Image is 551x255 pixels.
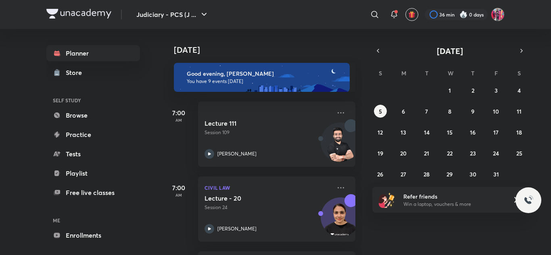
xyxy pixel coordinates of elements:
abbr: Tuesday [425,69,428,77]
abbr: October 21, 2025 [424,149,429,157]
button: October 13, 2025 [397,126,410,139]
abbr: October 17, 2025 [493,129,499,136]
abbr: October 25, 2025 [516,149,522,157]
a: Browse [46,107,140,123]
button: October 20, 2025 [397,147,410,160]
abbr: October 22, 2025 [447,149,453,157]
button: Judiciary - PCS (J ... [131,6,214,23]
abbr: October 6, 2025 [402,108,405,115]
button: October 16, 2025 [466,126,479,139]
abbr: October 8, 2025 [448,108,451,115]
img: streak [459,10,468,19]
button: October 21, 2025 [420,147,433,160]
img: referral [379,192,395,208]
abbr: October 10, 2025 [493,108,499,115]
button: October 4, 2025 [513,84,526,97]
abbr: October 2, 2025 [472,87,474,94]
a: Company Logo [46,9,111,21]
abbr: October 1, 2025 [449,87,451,94]
p: [PERSON_NAME] [217,225,257,232]
abbr: Thursday [471,69,474,77]
p: Session 24 [205,204,331,211]
h6: Refer friends [403,192,503,201]
button: October 30, 2025 [466,168,479,180]
abbr: Monday [401,69,406,77]
abbr: October 15, 2025 [447,129,453,136]
button: October 26, 2025 [374,168,387,180]
abbr: October 7, 2025 [425,108,428,115]
abbr: Saturday [518,69,521,77]
button: October 10, 2025 [490,105,503,118]
button: October 18, 2025 [513,126,526,139]
img: Avatar [321,202,360,240]
img: Avatar [321,127,360,166]
button: avatar [405,8,418,21]
h5: Lecture - 20 [205,194,305,202]
button: October 24, 2025 [490,147,503,160]
button: October 29, 2025 [443,168,456,180]
a: Planner [46,45,140,61]
h5: 7:00 [163,108,195,118]
button: October 1, 2025 [443,84,456,97]
button: October 5, 2025 [374,105,387,118]
p: Civil Law [205,183,331,193]
abbr: October 11, 2025 [517,108,522,115]
button: October 3, 2025 [490,84,503,97]
a: Free live classes [46,185,140,201]
button: October 31, 2025 [490,168,503,180]
button: October 9, 2025 [466,105,479,118]
abbr: October 16, 2025 [470,129,476,136]
button: October 2, 2025 [466,84,479,97]
img: Archita Mittal [491,8,505,21]
p: You have 9 events [DATE] [187,78,342,85]
abbr: October 28, 2025 [424,170,430,178]
abbr: October 14, 2025 [424,129,430,136]
p: Win a laptop, vouchers & more [403,201,503,208]
button: October 23, 2025 [466,147,479,160]
abbr: October 20, 2025 [400,149,407,157]
button: October 28, 2025 [420,168,433,180]
h6: ME [46,214,140,227]
p: AM [163,118,195,122]
a: Store [46,64,140,81]
button: October 27, 2025 [397,168,410,180]
a: Tests [46,146,140,162]
button: October 17, 2025 [490,126,503,139]
abbr: October 5, 2025 [379,108,382,115]
abbr: Friday [495,69,498,77]
h5: 7:00 [163,183,195,193]
abbr: Wednesday [448,69,453,77]
abbr: October 4, 2025 [518,87,521,94]
button: October 15, 2025 [443,126,456,139]
button: [DATE] [384,45,516,56]
h4: [DATE] [174,45,363,55]
button: October 14, 2025 [420,126,433,139]
a: Playlist [46,165,140,181]
button: October 19, 2025 [374,147,387,160]
img: Company Logo [46,9,111,19]
h5: Lecture 111 [205,119,305,127]
abbr: October 18, 2025 [516,129,522,136]
button: October 22, 2025 [443,147,456,160]
abbr: October 19, 2025 [378,149,383,157]
p: [PERSON_NAME] [217,150,257,158]
abbr: October 26, 2025 [377,170,383,178]
abbr: October 12, 2025 [378,129,383,136]
p: AM [163,193,195,197]
abbr: October 27, 2025 [401,170,406,178]
abbr: October 13, 2025 [401,129,406,136]
span: [DATE] [437,46,463,56]
button: October 6, 2025 [397,105,410,118]
abbr: October 29, 2025 [447,170,453,178]
h6: SELF STUDY [46,93,140,107]
button: October 25, 2025 [513,147,526,160]
abbr: October 24, 2025 [493,149,499,157]
a: Practice [46,126,140,143]
div: Store [66,68,87,77]
button: October 7, 2025 [420,105,433,118]
abbr: October 3, 2025 [495,87,498,94]
a: Enrollments [46,227,140,243]
img: ttu [524,195,533,205]
p: Session 109 [205,129,331,136]
img: avatar [408,11,415,18]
